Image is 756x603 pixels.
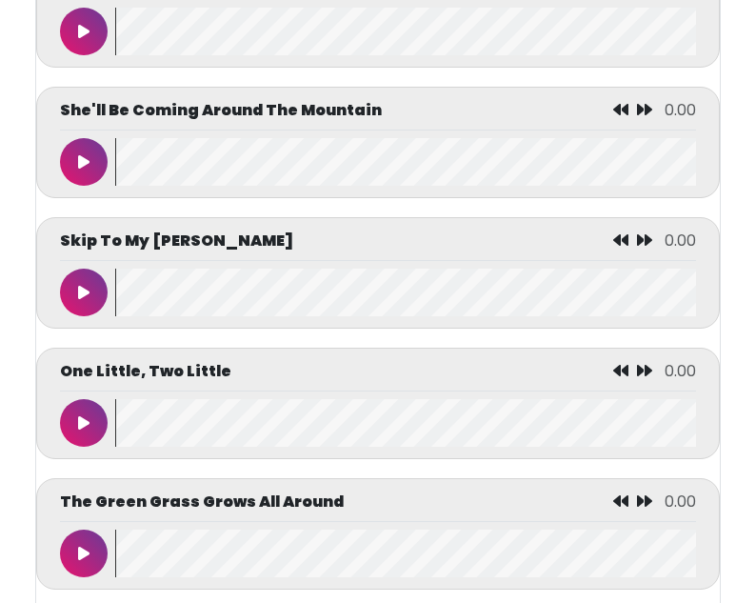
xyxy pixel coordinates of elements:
[665,491,696,513] span: 0.00
[60,99,382,122] p: She'll Be Coming Around The Mountain
[60,360,231,383] p: One Little, Two Little
[60,230,293,252] p: Skip To My [PERSON_NAME]
[665,360,696,382] span: 0.00
[60,491,344,513] p: The Green Grass Grows All Around
[665,230,696,251] span: 0.00
[665,99,696,121] span: 0.00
